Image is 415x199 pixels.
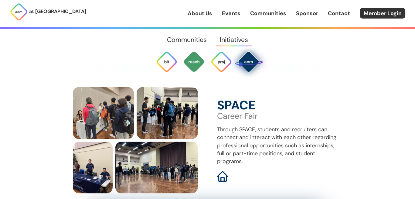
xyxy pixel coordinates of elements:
p: at [GEOGRAPHIC_DATA] [29,8,86,15]
a: Sponsor [296,9,318,17]
a: About Us [188,9,212,17]
p: Career Fair [217,112,342,120]
a: Contact [328,9,350,17]
img: Bit Byte [156,51,178,73]
img: students excitedly await their turn to present themselves to companies [115,142,198,194]
a: Events [222,9,240,17]
p: Through SPACE, students and recruiters can connect and interact with each other regarding profess... [217,125,342,165]
img: SPACE [234,47,263,76]
h3: SPACE [217,99,342,112]
img: ACM Projects [210,51,232,73]
img: students talk to a company at SPACE [73,87,134,139]
img: ACM Logo [10,3,28,21]
img: LPL financial is hiring! recruiters give a thumbs-up [73,142,113,194]
a: Communities [160,29,213,51]
a: Initiatives [213,29,255,51]
img: SPACE Website [217,171,228,182]
a: Communities [250,9,286,17]
img: students talk to a recruiter at SPACE [137,87,198,139]
a: at [GEOGRAPHIC_DATA] [10,3,86,21]
img: ACM Outreach [183,51,205,73]
a: Member Login [360,8,405,19]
